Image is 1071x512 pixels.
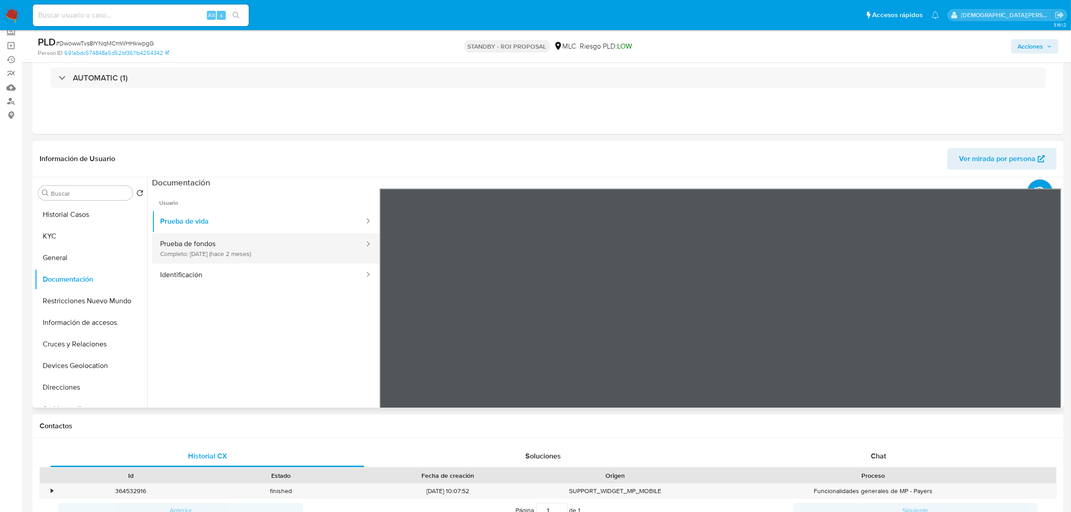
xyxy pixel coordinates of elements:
[35,247,147,269] button: General
[220,11,223,19] span: s
[1053,21,1067,28] span: 3.161.2
[40,422,1057,431] h1: Contactos
[35,269,147,290] button: Documentación
[540,484,690,499] div: SUPPORT_WIDGET_MP_MOBILE
[56,39,154,48] span: # DwowwTvs8rYNqMCmWHHkwpgG
[1011,39,1058,54] button: Acciones
[872,10,923,20] span: Accesos rápidos
[64,49,169,57] a: 691abdc574848a5d52bf3611b4264342
[50,67,1046,88] div: AUTOMATIC (1)
[73,73,128,83] h3: AUTOMATIC (1)
[35,355,147,377] button: Devices Geolocation
[42,189,49,197] button: Buscar
[51,189,129,198] input: Buscar
[947,148,1057,170] button: Ver mirada por persona
[208,11,215,19] span: Alt
[212,471,349,480] div: Estado
[554,41,577,51] div: MLC
[40,154,115,163] h1: Información de Usuario
[356,484,540,499] div: [DATE] 10:07:52
[35,204,147,225] button: Historial Casos
[696,471,1050,480] div: Proceso
[227,9,245,22] button: search-icon
[1055,10,1064,20] a: Salir
[959,148,1035,170] span: Ver mirada por persona
[1017,39,1043,54] span: Acciones
[38,49,63,57] b: Person ID
[35,398,147,420] button: Archivos adjuntos
[35,312,147,333] button: Información de accesos
[961,11,1052,19] p: cristian.porley@mercadolibre.com
[35,225,147,247] button: KYC
[206,484,355,499] div: finished
[33,9,249,21] input: Buscar usuario o caso...
[690,484,1056,499] div: Funcionalidades generales de MP - Payers
[618,41,632,51] span: LOW
[871,451,886,461] span: Chat
[362,471,534,480] div: Fecha de creación
[464,40,550,53] p: STANDBY - ROI PROPOSAL
[547,471,684,480] div: Origen
[51,487,53,495] div: •
[62,471,199,480] div: Id
[38,35,56,49] b: PLD
[932,11,939,19] a: Notificaciones
[35,377,147,398] button: Direcciones
[136,189,143,199] button: Volver al orden por defecto
[35,290,147,312] button: Restricciones Nuevo Mundo
[525,451,561,461] span: Soluciones
[35,333,147,355] button: Cruces y Relaciones
[188,451,227,461] span: Historial CX
[580,41,632,51] span: Riesgo PLD:
[56,484,206,499] div: 364532916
